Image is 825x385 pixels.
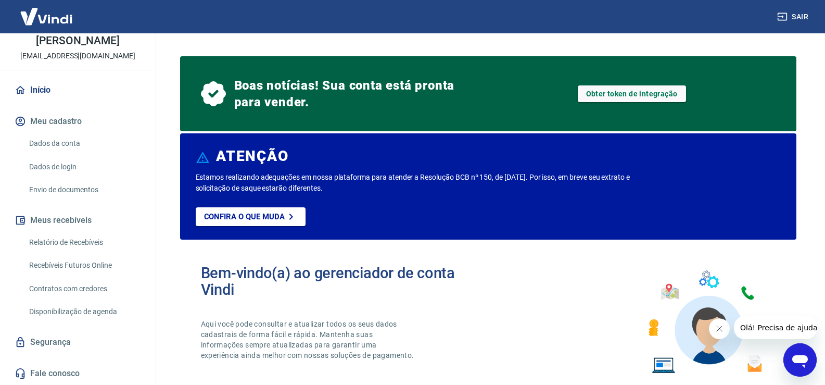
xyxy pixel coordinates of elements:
[201,265,488,298] h2: Bem-vindo(a) ao gerenciador de conta Vindi
[25,301,143,322] a: Disponibilização de agenda
[709,318,730,339] iframe: Fechar mensagem
[12,110,143,133] button: Meu cadastro
[216,151,288,162] h6: ATENÇÃO
[25,232,143,253] a: Relatório de Recebíveis
[578,85,686,102] a: Obter token de integração
[25,278,143,300] a: Contratos com credores
[12,362,143,385] a: Fale conosco
[783,343,817,377] iframe: Botão para abrir a janela de mensagens
[36,35,119,46] p: [PERSON_NAME]
[25,133,143,154] a: Dados da conta
[204,212,285,221] p: Confira o que muda
[25,255,143,276] a: Recebíveis Futuros Online
[196,207,306,226] a: Confira o que muda
[12,209,143,232] button: Meus recebíveis
[12,1,80,32] img: Vindi
[20,51,135,61] p: [EMAIL_ADDRESS][DOMAIN_NAME]
[12,331,143,354] a: Segurança
[734,316,817,339] iframe: Mensagem da empresa
[196,172,664,194] p: Estamos realizando adequações em nossa plataforma para atender a Resolução BCB nº 150, de [DATE]....
[201,319,416,361] p: Aqui você pode consultar e atualizar todos os seus dados cadastrais de forma fácil e rápida. Mant...
[25,156,143,178] a: Dados de login
[6,7,87,16] span: Olá! Precisa de ajuda?
[12,79,143,102] a: Início
[234,77,459,110] span: Boas notícias! Sua conta está pronta para vender.
[639,265,776,380] img: Imagem de um avatar masculino com diversos icones exemplificando as funcionalidades do gerenciado...
[775,7,813,27] button: Sair
[25,179,143,201] a: Envio de documentos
